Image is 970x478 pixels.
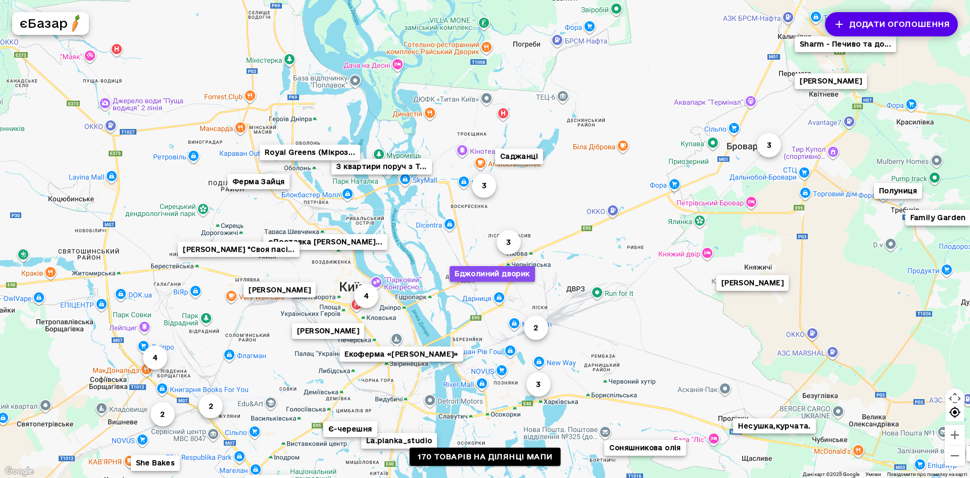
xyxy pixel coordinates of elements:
img: logo [67,14,84,32]
button: Ферма Зайця [227,173,289,189]
a: Повідомити про помилку на карті [887,471,967,477]
button: єБазарlogo [12,12,89,35]
button: 3 [497,230,521,254]
button: 4 [354,284,378,308]
button: [PERSON_NAME] [244,282,316,297]
button: Соняшникова олія [604,440,686,456]
button: З квартири поруч з T... [331,159,431,175]
button: єДоставка [PERSON_NAME]... [263,234,387,250]
button: 3 [526,372,551,396]
span: Дані карт ©2025 Google [803,471,859,477]
button: Налаштування камери на Картах [945,388,965,409]
button: She Bakes [131,455,180,471]
button: Саджанці [495,149,543,164]
a: Умови (відкривається в новій вкладці) [865,471,881,477]
button: Бджолиний дворик [450,266,535,282]
button: La.pianka_studio [361,432,437,448]
button: [PERSON_NAME] [795,73,867,89]
button: 2 [199,394,223,418]
a: 170 товарів на ділянці мапи [410,448,561,466]
button: Є-черешня [323,421,377,437]
button: [PERSON_NAME] [292,323,364,338]
button: 3 [472,173,496,198]
button: Збільшити [945,425,965,445]
button: [PERSON_NAME] [716,275,789,290]
button: Зменшити [945,446,965,466]
a: Відкрити цю область на Картах Google (відкриється нове вікно) [3,465,36,478]
button: 2 [151,402,175,426]
button: Royal Greens (Мікроз... [260,145,360,160]
button: Полуниця [874,183,922,199]
img: Google [3,465,36,478]
button: Sharm - Печиво та до... [795,36,896,52]
button: Несушка,курчата. [733,418,815,433]
button: 4 [143,345,167,370]
h5: єБазар [20,15,68,31]
button: [PERSON_NAME] "Своя пасі... [178,241,300,257]
button: 3 [757,133,781,157]
button: Екоферма «[PERSON_NAME]» [339,346,463,362]
button: Додати оголошення [825,12,958,36]
button: 2 [524,316,548,340]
